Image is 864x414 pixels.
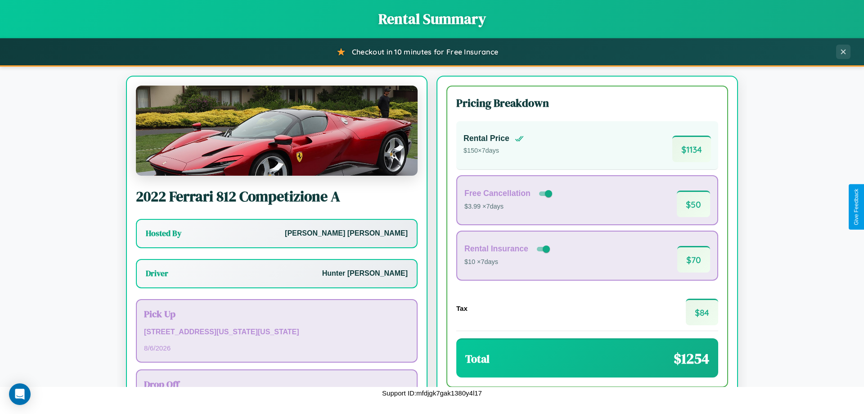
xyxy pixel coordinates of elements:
h1: Rental Summary [9,9,855,29]
h3: Driver [146,268,168,279]
h3: Pricing Breakdown [456,96,718,110]
h4: Rental Insurance [464,244,528,254]
img: Ferrari 812 Competizione A [136,86,418,176]
p: [STREET_ADDRESS][US_STATE][US_STATE] [144,326,409,339]
span: $ 84 [686,299,718,325]
p: [PERSON_NAME] [PERSON_NAME] [285,227,408,240]
span: $ 1254 [674,349,709,369]
div: Give Feedback [853,189,859,225]
span: $ 50 [677,191,710,217]
p: $10 × 7 days [464,256,552,268]
h4: Tax [456,305,468,312]
h2: 2022 Ferrari 812 Competizione A [136,187,418,206]
span: $ 70 [677,246,710,273]
p: 8 / 6 / 2026 [144,342,409,354]
h3: Pick Up [144,307,409,320]
div: Open Intercom Messenger [9,383,31,405]
p: Support ID: mfdjgk7gak1380y4l17 [382,387,482,399]
span: $ 1134 [672,136,711,162]
h3: Total [465,351,490,366]
h3: Hosted By [146,228,181,239]
span: Checkout in 10 minutes for Free Insurance [352,47,498,56]
p: $ 150 × 7 days [463,145,524,157]
p: $3.99 × 7 days [464,201,554,213]
p: Hunter [PERSON_NAME] [322,267,408,280]
h4: Rental Price [463,134,509,143]
h4: Free Cancellation [464,189,531,198]
h3: Drop Off [144,378,409,391]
